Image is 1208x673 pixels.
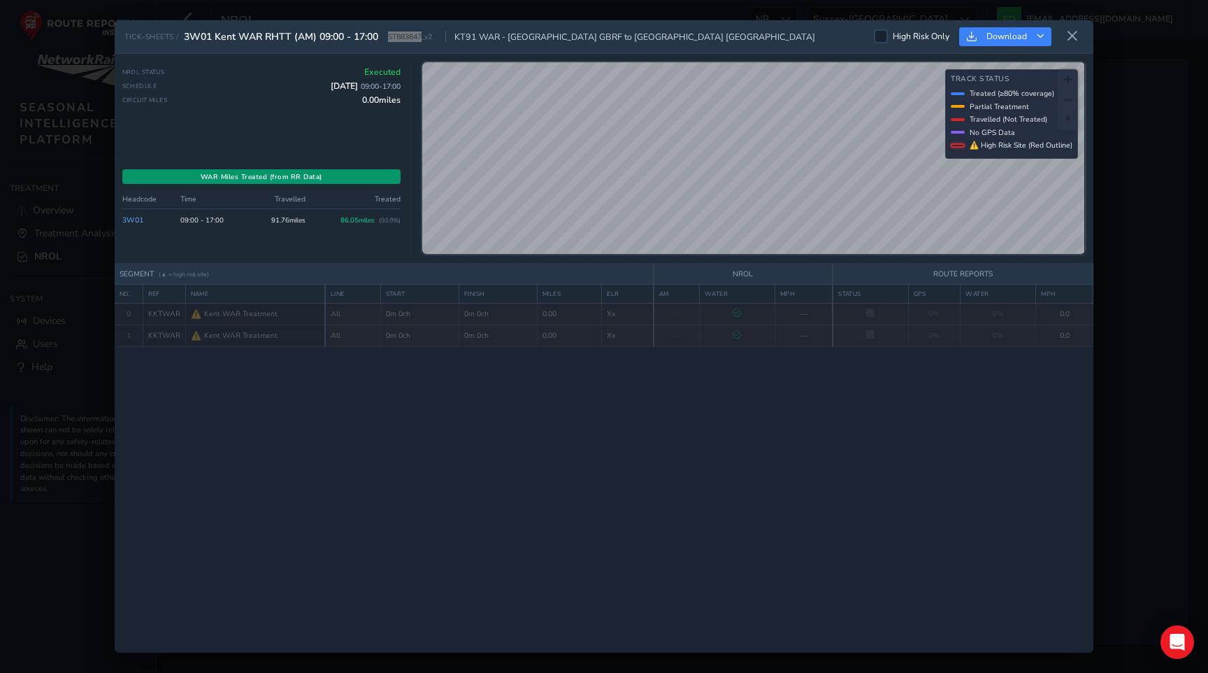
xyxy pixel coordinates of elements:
td: 0m 0ch [380,325,459,346]
td: 0m 0ch [459,303,537,325]
th: Travelled [250,190,310,209]
td: — [775,303,833,325]
th: ROUTE REPORTS [833,264,1093,285]
span: 0.00 miles [362,94,401,106]
span: 09:00 - 17:00 [361,81,401,92]
span: ⚠ High Risk Site (Red Outline) [970,140,1072,150]
th: SEGMENT [115,264,654,285]
div: WAR Miles Treated (from RR Data) [122,169,401,184]
span: [DATE] [331,80,401,92]
th: Time [176,190,250,209]
span: 0% [993,330,1004,341]
td: 0.00 [537,303,601,325]
th: START [380,284,459,303]
span: Kent WAR Treatment [204,309,278,319]
td: 0.0 [1036,325,1093,346]
td: 0.00 [537,325,601,346]
td: Xx [602,303,654,325]
th: MPH [775,284,833,303]
th: MPH [1036,284,1093,303]
th: ELR [602,284,654,303]
span: 0% [993,309,1004,319]
td: — [775,325,833,346]
td: 0.0 [1036,303,1093,325]
th: NROL [654,264,833,285]
span: Travelled (Not Treated) [970,114,1047,125]
h4: Track Status [951,75,1072,84]
th: AM [654,284,700,303]
span: Partial Treatment [970,101,1029,112]
span: 0% [928,309,940,319]
td: Xx [602,325,654,346]
span: — [673,309,680,319]
th: WATER [961,284,1036,303]
td: 91.76 miles [250,208,310,231]
th: Treated [310,190,401,209]
div: Open Intercom Messenger [1160,625,1194,659]
th: FINISH [459,284,537,303]
span: ⚠️ [191,309,201,320]
th: LINE [325,284,380,303]
span: ⚠️ [191,330,201,341]
td: All [325,303,380,325]
span: (▲ = high risk site) [159,270,209,278]
th: STATUS [833,284,908,303]
span: ( 93.8 %) [379,216,401,225]
canvas: Map [422,62,1084,254]
th: MILES [537,284,601,303]
span: — [673,330,680,341]
span: Treated (≥80% coverage) [970,88,1054,99]
th: NAME [185,284,325,303]
span: 86.05 miles [340,215,375,225]
td: 0m 0ch [380,303,459,325]
th: GPS [908,284,961,303]
span: Kent WAR Treatment [204,330,278,341]
td: 09:00 - 17:00 [176,208,250,231]
td: 0m 0ch [459,325,537,346]
td: All [325,325,380,346]
th: WATER [699,284,775,303]
span: No GPS Data [970,127,1015,138]
span: 0% [928,330,940,341]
